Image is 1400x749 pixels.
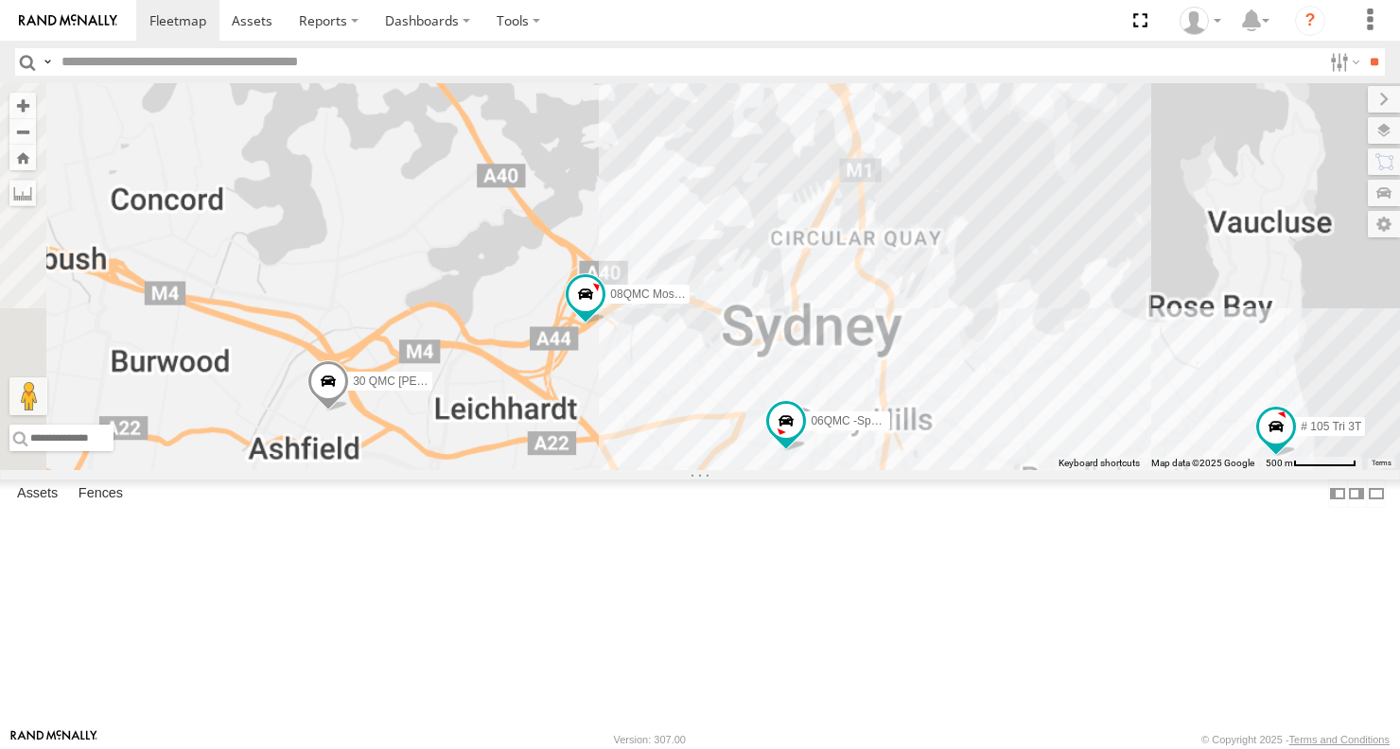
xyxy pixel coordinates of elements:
[1260,457,1362,470] button: Map Scale: 500 m per 63 pixels
[40,48,55,76] label: Search Query
[1289,734,1390,745] a: Terms and Conditions
[1173,7,1228,35] div: Steve Commisso
[811,414,887,427] span: 06QMC -Spare
[1347,479,1366,507] label: Dock Summary Table to the Right
[1266,458,1293,468] span: 500 m
[1059,457,1140,470] button: Keyboard shortcuts
[1295,6,1325,36] i: ?
[614,734,686,745] div: Version: 307.00
[1151,458,1254,468] span: Map data ©2025 Google
[1372,460,1391,467] a: Terms (opens in new tab)
[9,118,36,145] button: Zoom out
[610,287,692,300] span: 08QMC Mostafa
[1328,479,1347,507] label: Dock Summary Table to the Left
[1301,420,1361,433] span: # 105 Tri 3T
[1201,734,1390,745] div: © Copyright 2025 -
[1367,479,1386,507] label: Hide Summary Table
[9,180,36,206] label: Measure
[69,480,132,507] label: Fences
[353,374,492,388] span: 30 QMC [PERSON_NAME]
[1368,211,1400,237] label: Map Settings
[9,145,36,170] button: Zoom Home
[19,14,117,27] img: rand-logo.svg
[8,480,67,507] label: Assets
[10,730,97,749] a: Visit our Website
[1322,48,1363,76] label: Search Filter Options
[9,93,36,118] button: Zoom in
[9,377,47,415] button: Drag Pegman onto the map to open Street View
